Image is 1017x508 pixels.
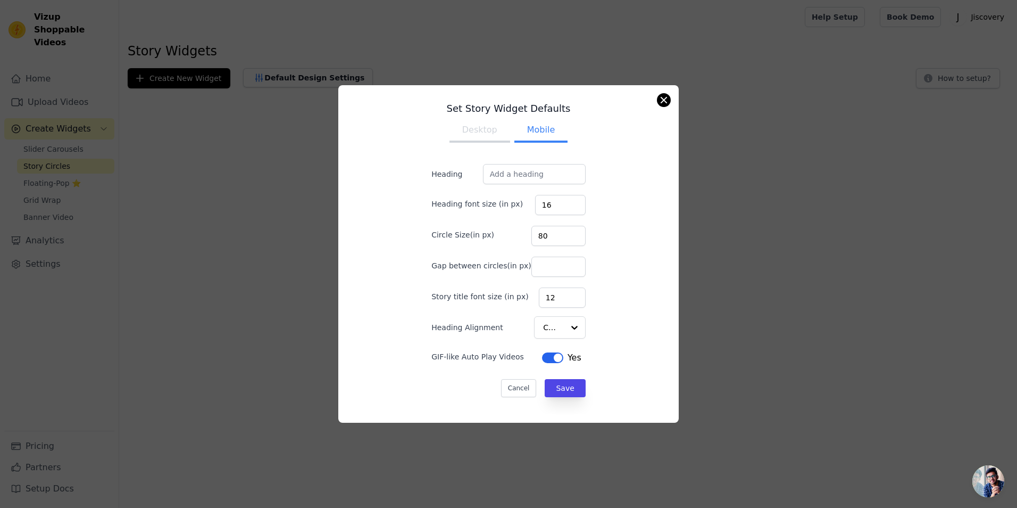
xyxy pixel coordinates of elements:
label: Heading font size (in px) [431,199,523,209]
span: Yes [568,351,581,364]
label: Circle Size(in px) [431,230,494,240]
label: Story title font size (in px) [431,291,528,302]
button: Cancel [501,379,537,397]
label: Heading Alignment [431,322,505,333]
button: Close modal [657,94,670,106]
label: Gap between circles(in px) [431,260,531,271]
button: Mobile [514,119,568,143]
div: Open chat [972,465,1004,497]
input: Add a heading [483,164,586,184]
label: GIF-like Auto Play Videos [431,351,524,362]
button: Desktop [449,119,510,143]
button: Save [545,379,585,397]
h3: Set Story Widget Defaults [414,102,603,115]
label: Heading [431,169,483,179]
